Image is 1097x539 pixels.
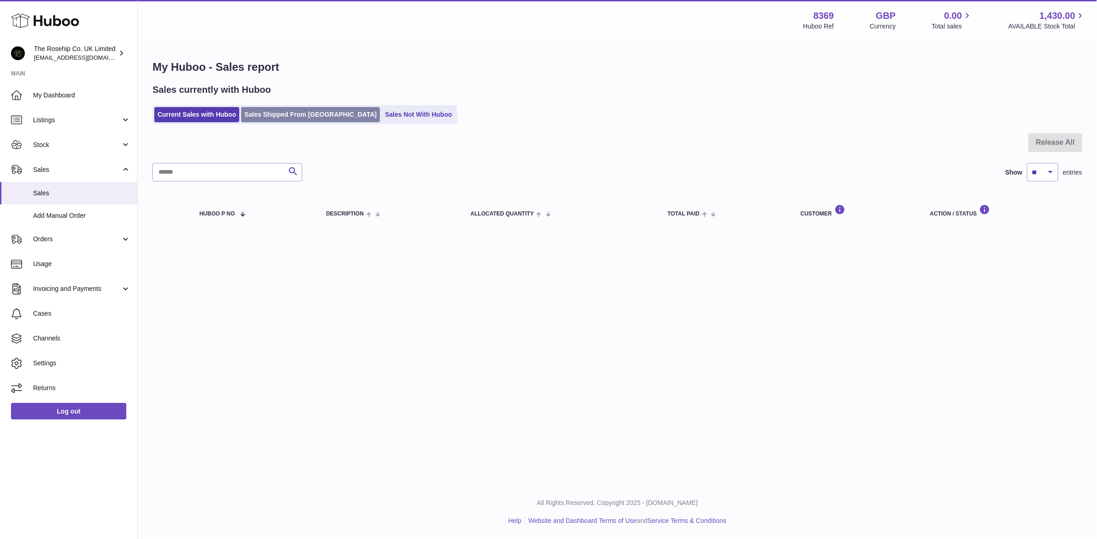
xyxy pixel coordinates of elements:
span: Listings [33,116,121,125]
a: Help [509,517,522,524]
span: Invoicing and Payments [33,284,121,293]
img: sales@eliteequineuk.com [11,46,25,60]
li: and [525,516,726,525]
a: Service Terms & Conditions [648,517,727,524]
span: ALLOCATED Quantity [470,211,534,217]
strong: 8369 [814,10,834,22]
div: Customer [801,204,912,217]
a: Sales Shipped From [GEOGRAPHIC_DATA] [241,107,380,122]
span: 1,430.00 [1040,10,1075,22]
span: Stock [33,141,121,149]
label: Show [1006,168,1023,177]
span: Total sales [932,22,973,31]
span: AVAILABLE Stock Total [1008,22,1086,31]
div: Action / Status [930,204,1073,217]
span: Huboo P no [199,211,235,217]
span: [EMAIL_ADDRESS][DOMAIN_NAME] [34,54,135,61]
span: My Dashboard [33,91,130,100]
div: Currency [870,22,896,31]
span: Returns [33,384,130,392]
div: Huboo Ref [803,22,834,31]
span: Usage [33,260,130,268]
span: entries [1063,168,1082,177]
span: Description [326,211,364,217]
span: Add Manual Order [33,211,130,220]
h2: Sales currently with Huboo [153,84,271,96]
strong: GBP [876,10,896,22]
div: The Rosehip Co. UK Limited [34,45,117,62]
h1: My Huboo - Sales report [153,60,1082,74]
span: Total paid [667,211,700,217]
span: Sales [33,189,130,198]
a: Website and Dashboard Terms of Use [528,517,637,524]
a: Sales Not With Huboo [382,107,455,122]
span: 0.00 [944,10,962,22]
p: All Rights Reserved. Copyright 2025 - [DOMAIN_NAME] [145,499,1090,507]
a: 1,430.00 AVAILABLE Stock Total [1008,10,1086,31]
span: Sales [33,165,121,174]
span: Cases [33,309,130,318]
span: Channels [33,334,130,343]
a: 0.00 Total sales [932,10,973,31]
a: Log out [11,403,126,420]
span: Orders [33,235,121,244]
a: Current Sales with Huboo [154,107,239,122]
span: Settings [33,359,130,368]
